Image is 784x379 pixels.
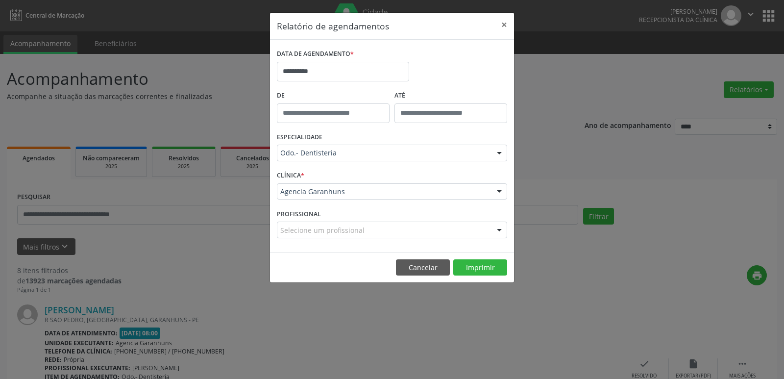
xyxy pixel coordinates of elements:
[453,259,507,276] button: Imprimir
[280,225,365,235] span: Selecione um profissional
[280,187,487,197] span: Agencia Garanhuns
[277,168,304,183] label: CLÍNICA
[277,47,354,62] label: DATA DE AGENDAMENTO
[277,20,389,32] h5: Relatório de agendamentos
[494,13,514,37] button: Close
[277,206,321,222] label: PROFISSIONAL
[394,88,507,103] label: ATÉ
[277,88,390,103] label: De
[280,148,487,158] span: Odo.- Dentisteria
[396,259,450,276] button: Cancelar
[277,130,322,145] label: ESPECIALIDADE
